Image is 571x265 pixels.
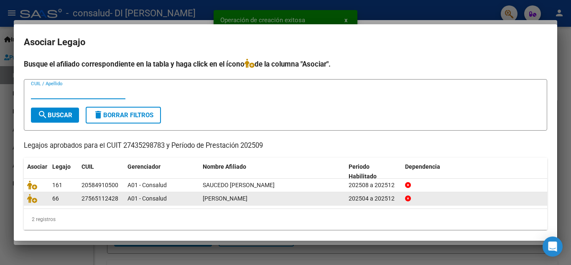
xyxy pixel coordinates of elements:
span: Periodo Habilitado [349,163,377,180]
span: Asociar [27,163,47,170]
span: 161 [52,182,62,188]
datatable-header-cell: Asociar [24,158,49,185]
div: 27565112428 [82,194,118,203]
span: A01 - Consalud [127,182,167,188]
div: 2 registros [24,209,547,230]
h4: Busque el afiliado correspondiente en la tabla y haga click en el ícono de la columna "Asociar". [24,59,547,69]
datatable-header-cell: Legajo [49,158,78,185]
datatable-header-cell: Nombre Afiliado [199,158,345,185]
p: Legajos aprobados para el CUIT 27435298783 y Período de Prestación 202509 [24,141,547,151]
mat-icon: delete [93,110,103,120]
span: Dependencia [405,163,440,170]
div: 20584910500 [82,180,118,190]
span: Legajo [52,163,71,170]
span: Borrar Filtros [93,111,153,119]
div: 202508 a 202512 [349,180,398,190]
datatable-header-cell: Gerenciador [124,158,199,185]
span: GIMENEZ ALMA ANAHI [203,195,247,202]
span: SAUCEDO THIAGO DAVID [203,182,275,188]
h2: Asociar Legajo [24,34,547,50]
datatable-header-cell: Periodo Habilitado [345,158,402,185]
mat-icon: search [38,110,48,120]
div: 202504 a 202512 [349,194,398,203]
span: Nombre Afiliado [203,163,246,170]
div: Open Intercom Messenger [543,237,563,257]
span: Buscar [38,111,72,119]
span: Gerenciador [127,163,161,170]
span: 66 [52,195,59,202]
button: Borrar Filtros [86,107,161,123]
span: CUIL [82,163,94,170]
span: A01 - Consalud [127,195,167,202]
datatable-header-cell: Dependencia [402,158,548,185]
datatable-header-cell: CUIL [78,158,124,185]
button: Buscar [31,108,79,123]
